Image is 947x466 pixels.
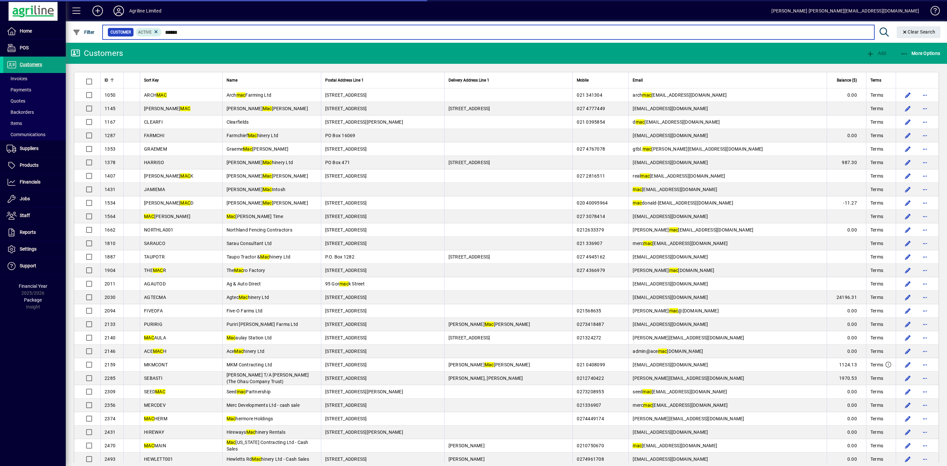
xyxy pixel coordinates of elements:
button: Edit [903,292,913,303]
span: Name [227,77,237,84]
span: Reports [20,230,36,235]
span: 2011 [105,281,115,286]
span: Clear Search [902,29,935,35]
span: Jobs [20,196,30,201]
a: Products [3,157,66,174]
span: Terms [870,77,881,84]
button: More options [920,386,930,397]
em: Mac [260,254,269,259]
span: Balance ($) [837,77,857,84]
span: Package [24,297,42,303]
button: Edit [903,144,913,154]
em: Mac [227,335,236,340]
button: Edit [903,306,913,316]
span: Items [7,121,22,126]
span: Products [20,162,38,168]
button: Edit [903,90,913,100]
span: [STREET_ADDRESS] [325,322,367,327]
td: 0.00 [827,223,866,237]
span: [EMAIL_ADDRESS][DOMAIN_NAME] [633,133,708,138]
em: MAC [144,335,154,340]
a: Knowledge Base [926,1,939,23]
span: [EMAIL_ADDRESS][DOMAIN_NAME] [633,295,708,300]
em: mac [643,146,652,152]
em: MAC [180,106,190,111]
button: Edit [903,373,913,383]
button: Edit [903,211,913,222]
div: Balance ($) [831,77,863,84]
span: 020 40095964 [577,200,608,206]
span: Sarau Consultant Ltd [227,241,272,246]
span: Home [20,28,32,34]
a: Jobs [3,191,66,207]
button: More options [920,427,930,437]
td: -11.27 [827,196,866,210]
span: [PERSON_NAME] [PERSON_NAME] [449,322,530,327]
button: Edit [903,279,913,289]
button: More options [920,157,930,168]
span: Add [866,51,886,56]
button: More options [920,198,930,208]
td: 24196.31 [827,291,866,304]
button: Edit [903,413,913,424]
em: MAC [144,214,154,219]
span: Active [138,30,152,35]
span: 1407 [105,173,115,179]
button: Edit [903,400,913,410]
button: More options [920,265,930,276]
span: 0273418487 [577,322,604,327]
span: Terms [870,294,883,301]
span: 1564 [105,214,115,219]
button: Add [87,5,108,17]
span: Terms [870,105,883,112]
span: 2140 [105,335,115,340]
span: NORTHLA001 [144,227,174,233]
button: More options [920,440,930,451]
span: Payments [7,87,31,92]
span: Terms [870,213,883,220]
span: [STREET_ADDRESS][PERSON_NAME] [325,119,403,125]
span: Taupo Tractor & hinery Ltd [227,254,291,259]
span: [PERSON_NAME] D [144,200,193,206]
em: Mac [227,214,236,219]
span: [PERSON_NAME] hinery Ltd [227,160,293,165]
span: ACE H [144,349,166,354]
span: [STREET_ADDRESS] [325,227,367,233]
span: [EMAIL_ADDRESS][DOMAIN_NAME] [633,254,708,259]
span: Invoices [7,76,27,81]
td: 0.00 [827,345,866,358]
a: Suppliers [3,140,66,157]
span: 021324272 [577,335,601,340]
span: AGAUTOD [144,281,166,286]
em: mac [633,200,642,206]
td: 0.00 [827,331,866,345]
span: 2030 [105,295,115,300]
button: Edit [903,171,913,181]
span: 95 Gor k Street [325,281,365,286]
button: Edit [903,225,913,235]
button: More options [920,130,930,141]
span: arch [EMAIL_ADDRESS][DOMAIN_NAME] [633,92,727,98]
span: aulay Station Ltd [227,335,272,340]
button: More options [920,319,930,330]
div: Agriline Limited [129,6,161,16]
span: More Options [900,51,940,56]
span: 027 4945162 [577,254,605,259]
button: Clear [897,26,941,38]
span: JAMIEMA [144,187,165,192]
span: 0212633379 [577,227,604,233]
em: mac [641,173,650,179]
button: Edit [903,346,913,356]
span: Terms [870,321,883,328]
em: Mac [248,133,257,138]
span: PO Box 471 [325,160,350,165]
span: 1534 [105,200,115,206]
span: The ro Factory [227,268,265,273]
span: [STREET_ADDRESS] [325,92,367,98]
span: Suppliers [20,146,38,151]
button: More options [920,346,930,356]
span: Financial Year [19,283,47,289]
button: Edit [903,103,913,114]
span: HARRISO [144,160,164,165]
span: Northland Fencing Contractors [227,227,292,233]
